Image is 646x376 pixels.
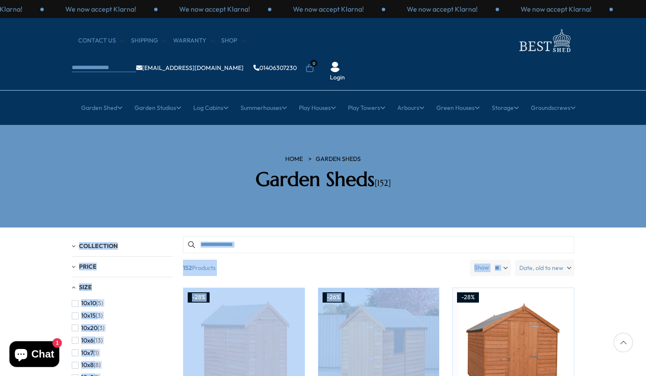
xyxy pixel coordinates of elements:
span: Products [180,260,466,276]
input: Search products [183,236,574,253]
div: -28% [188,292,210,303]
div: 1 / 3 [271,4,385,14]
span: 10x15 [81,312,96,319]
a: Shipping [131,36,167,45]
a: Storage [492,97,519,118]
span: (13) [94,337,103,344]
span: (3) [96,312,103,319]
button: 10x20 [72,322,104,334]
span: 10x20 [81,324,98,332]
div: 3 / 3 [158,4,271,14]
label: Show [474,264,489,272]
a: Garden Studios [134,97,181,118]
label: Date, old to new [515,260,574,276]
img: logo [514,27,574,55]
p: We now accept Klarna! [293,4,364,14]
a: Garden Shed [81,97,122,118]
div: 3 / 3 [499,4,613,14]
a: Play Houses [299,97,336,118]
b: 152 [183,260,192,276]
button: 10x8 [72,359,101,371]
button: 10x10 [72,297,103,309]
span: 10x7 [81,349,93,357]
span: 0 [310,60,317,67]
span: [152] [375,178,391,188]
div: 2 / 3 [44,4,158,14]
inbox-online-store-chat: Shopify online store chat [7,341,62,369]
a: Play Towers [348,97,385,118]
span: 10x8 [81,361,94,369]
div: -28% [457,292,479,303]
button: 10x15 [72,309,103,322]
span: Date, old to new [519,260,564,276]
span: Price [79,263,97,270]
a: 0 [305,64,314,73]
a: CONTACT US [78,36,125,45]
a: Green Houses [436,97,480,118]
a: [EMAIL_ADDRESS][DOMAIN_NAME] [136,65,244,71]
a: HOME [285,155,303,164]
button: 10x6 [72,334,103,347]
div: -26% [323,292,344,303]
a: Summerhouses [241,97,287,118]
span: (1) [93,349,99,357]
span: 10x6 [81,337,94,344]
span: (8) [94,361,101,369]
span: 10x10 [81,300,96,307]
span: Size [79,283,92,291]
p: We now accept Klarna! [521,4,591,14]
h2: Garden Sheds [201,168,445,191]
img: User Icon [330,62,340,72]
a: Groundscrews [531,97,576,118]
span: Collection [79,242,118,250]
a: Login [330,73,345,82]
button: 10x7 [72,347,99,359]
a: Garden Sheds [316,155,361,164]
span: (5) [96,300,103,307]
div: 2 / 3 [385,4,499,14]
a: Warranty [173,36,215,45]
span: (3) [98,324,104,332]
p: We now accept Klarna! [407,4,478,14]
a: Log Cabins [193,97,229,118]
a: 01406307230 [253,65,297,71]
a: Arbours [397,97,424,118]
a: Shop [221,36,246,45]
p: We now accept Klarna! [179,4,250,14]
p: We now accept Klarna! [65,4,136,14]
